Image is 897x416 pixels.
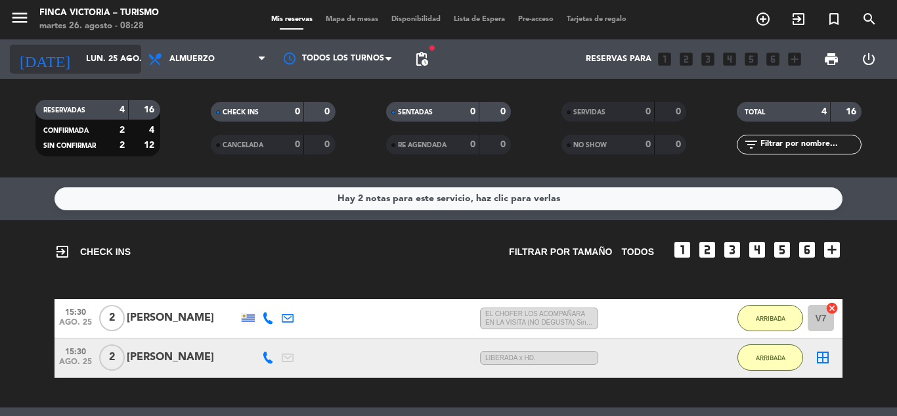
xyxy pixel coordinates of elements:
strong: 4 [149,126,157,135]
span: LIBERADA x HD. [480,351,598,365]
i: exit_to_app [55,244,70,260]
i: turned_in_not [826,11,842,27]
i: [DATE] [10,45,79,74]
i: looks_4 [747,239,768,260]
span: ago. 25 [59,358,92,373]
span: 15:30 [59,304,92,319]
i: looks_5 [772,239,793,260]
span: Reservas para [586,55,651,64]
span: Lista de Espera [447,16,512,23]
strong: 0 [295,140,300,149]
span: 2 [99,344,125,371]
span: print [823,51,839,67]
i: add_box [786,51,803,68]
i: looks_6 [764,51,781,68]
span: EL CHOFER LOS ACOMPAÑARA EN LA VISITA (NO DEGUSTA) Sin cargo [480,308,598,330]
div: Hay 2 notas para este servicio, haz clic para verlas [338,191,560,206]
span: SENTADAS [398,109,433,116]
span: CONFIRMADA [43,127,89,134]
strong: 0 [676,107,684,116]
div: martes 26. agosto - 08:28 [39,20,159,33]
button: ARRIBADA [737,344,803,371]
span: Mis reservas [265,16,319,23]
span: Tarjetas de regalo [560,16,633,23]
i: looks_3 [722,239,743,260]
i: exit_to_app [791,11,806,27]
button: ARRIBADA [737,305,803,331]
strong: 0 [470,140,475,149]
span: pending_actions [414,51,429,67]
span: Disponibilidad [385,16,447,23]
strong: 0 [500,107,508,116]
input: Filtrar por nombre... [759,137,861,152]
i: cancel [825,302,839,315]
strong: 0 [676,140,684,149]
strong: 0 [470,107,475,116]
span: NO SHOW [573,142,607,149]
span: CHECK INS [55,244,131,260]
span: fiber_manual_record [428,44,436,52]
strong: 12 [144,141,157,150]
span: Almuerzo [169,55,215,64]
span: ARRIBADA [756,354,785,361]
i: looks_two [697,239,718,260]
span: Mapa de mesas [319,16,385,23]
strong: 16 [846,107,859,116]
i: looks_4 [721,51,738,68]
i: search [862,11,877,27]
span: SIN CONFIRMAR [43,143,96,149]
strong: 2 [120,126,125,135]
span: RESERVADAS [43,107,85,114]
strong: 0 [645,107,651,116]
span: TODOS [621,244,654,260]
strong: 0 [295,107,300,116]
span: Filtrar por tamaño [509,244,612,260]
strong: 0 [324,140,332,149]
strong: 0 [645,140,651,149]
i: looks_6 [797,239,818,260]
i: border_all [815,350,831,365]
i: add_circle_outline [755,11,771,27]
strong: 2 [120,141,125,150]
span: 15:30 [59,343,92,358]
i: looks_one [672,239,693,260]
i: add_box [821,239,842,260]
strong: 4 [120,105,125,114]
span: CHECK INS [223,109,259,116]
span: RE AGENDADA [398,142,447,149]
div: [PERSON_NAME] [127,310,238,327]
i: looks_two [678,51,695,68]
i: menu [10,8,30,28]
strong: 0 [324,107,332,116]
i: filter_list [743,137,759,152]
span: CANCELADA [223,142,263,149]
span: Pre-acceso [512,16,560,23]
span: ARRIBADA [756,315,785,322]
div: FINCA VICTORIA – TURISMO [39,7,159,20]
span: TOTAL [745,109,765,116]
div: LOG OUT [850,39,887,79]
strong: 16 [144,105,157,114]
button: menu [10,8,30,32]
i: power_settings_new [861,51,877,67]
span: 2 [99,305,125,331]
i: looks_3 [699,51,716,68]
span: SERVIDAS [573,109,605,116]
i: arrow_drop_down [122,51,138,67]
i: looks_5 [743,51,760,68]
span: ago. 25 [59,318,92,333]
i: looks_one [656,51,673,68]
div: [PERSON_NAME] [127,349,238,366]
strong: 0 [500,140,508,149]
strong: 4 [821,107,827,116]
